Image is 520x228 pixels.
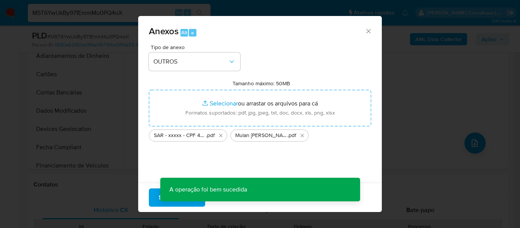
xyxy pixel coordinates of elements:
button: Excluir SAR - xxxxx - CPF 48189438867 - NICOLI MATOS VILELA DOS SANTOS.pdf [216,131,225,140]
span: Alt [181,29,187,36]
button: Subir arquivo [149,188,205,207]
button: OUTROS [149,53,240,71]
button: Fechar [365,27,372,34]
span: a [191,29,194,36]
span: OUTROS [153,58,228,65]
span: Anexos [149,24,179,38]
span: .pdf [287,132,296,139]
span: SAR - xxxxx - CPF 48189438867 - [PERSON_NAME] [PERSON_NAME] DOS [PERSON_NAME] [154,132,206,139]
span: Subir arquivo [159,189,195,206]
span: Mulan [PERSON_NAME] [PERSON_NAME] Dos [PERSON_NAME] 2361356823_2025_09_01_11_24_52 - Tabla dinámi... [235,132,287,139]
span: Cancelar [218,189,243,206]
p: A operação foi bem sucedida [160,178,256,201]
button: Excluir Mulan Nicoli Matos Vilela Dos Santos 2361356823_2025_09_01_11_24_52 - Tabla dinámica 1.pdf [298,131,307,140]
label: Tamanho máximo: 50MB [233,80,290,87]
ul: Arquivos selecionados [149,126,371,142]
span: .pdf [206,132,215,139]
span: Tipo de anexo [151,45,242,50]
